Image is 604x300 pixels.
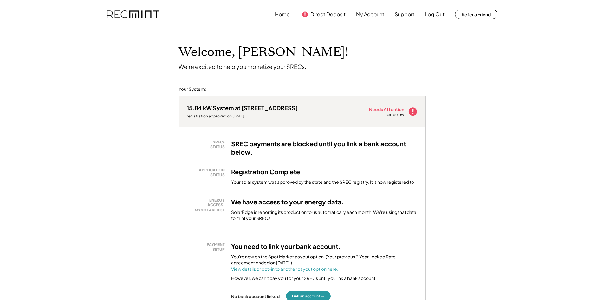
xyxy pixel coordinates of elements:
div: No bank account linked [231,293,280,299]
h1: Welcome, [PERSON_NAME]! [179,45,348,60]
div: PAYMENT SETUP [190,242,225,252]
h3: We have access to your energy data. [231,198,344,206]
h3: Registration Complete [231,168,300,176]
img: recmint-logotype%403x.png [107,10,159,18]
div: registration approved on [DATE] [187,114,298,119]
div: SolarEdge is reporting its production to us automatically each month. We're using that data to mi... [231,209,418,222]
div: Your solar system was approved by the state and the SREC registry. It is now registered to mint S... [231,179,418,191]
div: see below [386,112,405,117]
div: 15.84 kW System at [STREET_ADDRESS] [187,104,298,111]
h3: You need to link your bank account. [231,242,341,250]
div: SRECs STATUS [190,140,225,150]
button: Refer a Friend [455,10,497,19]
div: You're now on the Spot Market payout option. (Your previous 3 Year Locked Rate agreement ended on... [231,254,418,272]
button: My Account [356,8,384,21]
div: ENERGY ACCESS: MYSOLAREDGE [190,198,225,213]
h3: SREC payments are blocked until you link a bank account below. [231,140,418,156]
a: View details or opt-in to another payout option here. [231,266,338,272]
div: Needs Attention [369,107,405,111]
button: Home [275,8,290,21]
button: Direct Deposit [310,8,346,21]
button: Log Out [425,8,445,21]
div: We're excited to help you monetize your SRECs. [179,63,306,70]
div: Your System: [179,86,206,92]
div: APPLICATION STATUS [190,168,225,177]
button: Support [395,8,414,21]
div: However, we can't pay you for your SRECs until you link a bank account. [231,275,377,282]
